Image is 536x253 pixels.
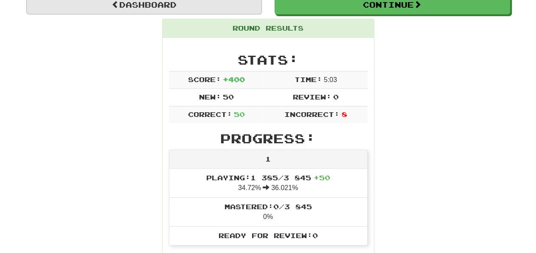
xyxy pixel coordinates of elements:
[169,169,367,198] li: 34.72% 36.021%
[333,93,339,101] span: 0
[199,93,221,101] span: New:
[234,110,245,118] span: 50
[294,75,322,83] span: Time:
[169,150,367,169] div: 1
[169,53,368,67] h2: Stats:
[206,173,330,182] span: Playing: 1 385 / 3 845
[163,19,374,38] div: Round Results
[188,75,221,83] span: Score:
[223,75,245,83] span: + 400
[314,173,330,182] span: + 50
[225,202,312,210] span: Mastered: 0 / 3 845
[188,110,232,118] span: Correct:
[292,93,331,101] span: Review:
[223,93,234,101] span: 50
[219,231,318,239] span: Ready for Review: 0
[341,110,347,118] span: 8
[169,131,368,145] h2: Progress:
[324,76,337,83] span: 5 : 0 3
[169,197,367,227] li: 0%
[284,110,340,118] span: Incorrect:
